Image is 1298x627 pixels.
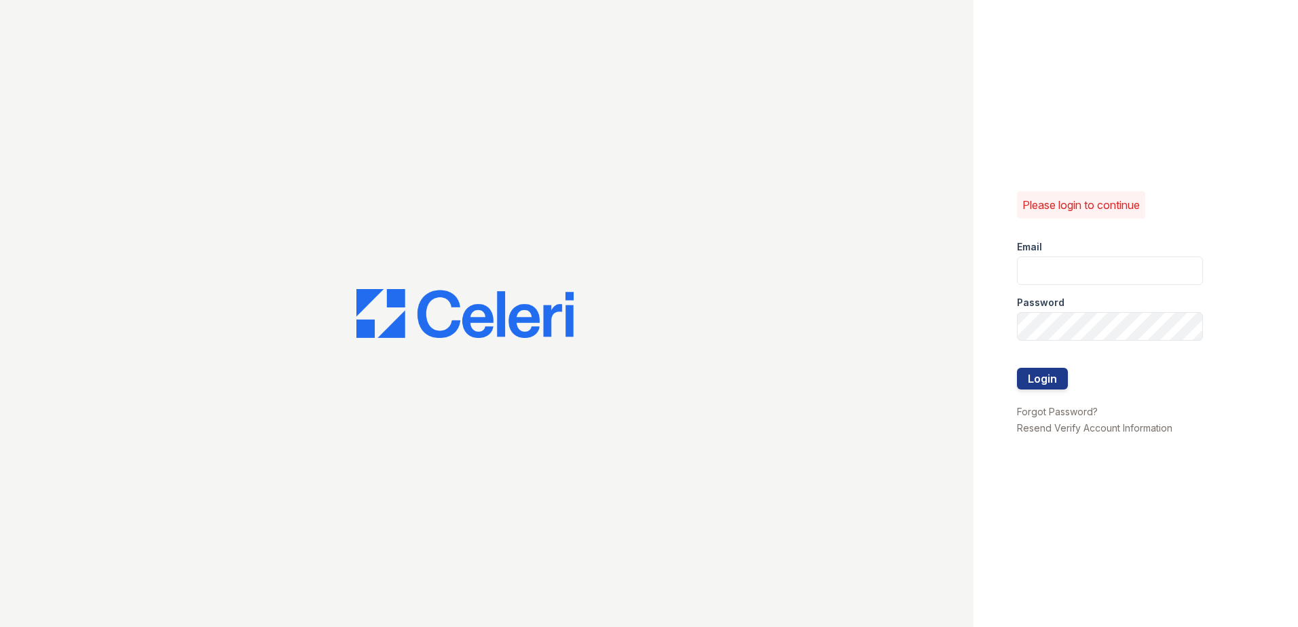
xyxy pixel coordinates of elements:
a: Forgot Password? [1017,406,1098,417]
label: Password [1017,296,1064,309]
button: Login [1017,368,1068,389]
label: Email [1017,240,1042,254]
p: Please login to continue [1022,197,1140,213]
a: Resend Verify Account Information [1017,422,1172,434]
img: CE_Logo_Blue-a8612792a0a2168367f1c8372b55b34899dd931a85d93a1a3d3e32e68fde9ad4.png [356,289,574,338]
